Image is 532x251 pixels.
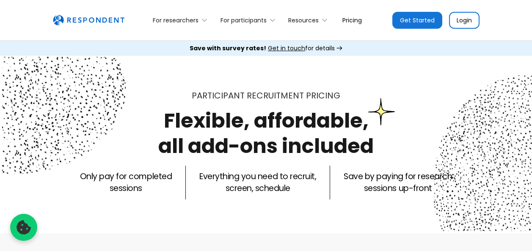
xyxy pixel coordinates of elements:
strong: Save with survey rates! [190,44,266,52]
div: For participants [215,10,283,30]
span: Participant recruitment [192,90,304,101]
div: For researchers [153,16,198,25]
a: home [53,15,124,26]
div: Resources [288,16,319,25]
div: For researchers [148,10,215,30]
a: Pricing [336,10,369,30]
div: Resources [284,10,336,30]
div: for details [190,44,335,52]
span: PRICING [306,90,340,101]
p: Only pay for completed sessions [80,171,172,194]
p: Everything you need to recruit, screen, schedule [199,171,316,194]
h1: Flexible, affordable, all add-ons included [158,106,374,160]
div: For participants [221,16,267,25]
a: Get Started [392,12,442,29]
a: Login [449,12,480,29]
span: Get in touch [268,44,305,52]
img: Untitled UI logotext [53,15,124,26]
p: Save by paying for research sessions up-front [344,171,452,194]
